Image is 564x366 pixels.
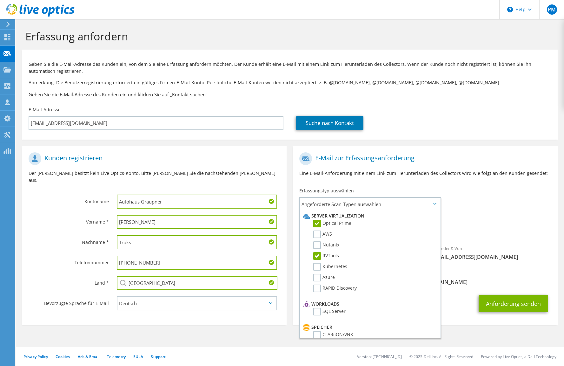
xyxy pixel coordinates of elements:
[313,274,335,281] label: Azure
[293,213,557,238] div: Angeforderte Erfassungen
[357,354,402,359] li: Version: [TECHNICAL_ID]
[29,91,551,98] h3: Geben Sie die E-Mail-Adresse des Kunden ein und klicken Sie auf „Kontakt suchen“.
[313,285,357,292] label: RAPID Discovery
[313,263,347,271] label: Kubernetes
[313,231,332,238] label: AWS
[293,242,425,264] div: An
[432,253,551,260] span: [EMAIL_ADDRESS][DOMAIN_NAME]
[133,354,143,359] a: EULA
[313,331,353,339] label: CLARiiON/VNX
[107,354,126,359] a: Telemetry
[29,256,109,266] label: Telefonnummer
[481,354,556,359] li: Powered by Live Optics, a Dell Technology
[29,235,109,245] label: Nachname *
[293,267,557,289] div: CC & Antworten an
[29,296,109,307] label: Bevorzugte Sprache für E-Mail
[547,4,557,15] span: PM
[29,170,280,184] p: Der [PERSON_NAME] besitzt kein Live Optics-Konto. Bitte [PERSON_NAME] Sie die nachstehenden [PERS...
[29,79,551,86] p: Anmerkung: Die Benutzerregistrierung erfordert ein gültiges Firmen-E-Mail-Konto. Persönliche E-Ma...
[29,276,109,286] label: Land *
[299,170,551,177] p: Eine E-Mail-Anforderung mit einem Link zum Herunterladen des Collectors wird wie folgt an den Kun...
[313,241,339,249] label: Nutanix
[151,354,166,359] a: Support
[29,152,277,165] h1: Kunden registrieren
[296,116,363,130] a: Suche nach Kontakt
[299,152,548,165] h1: E-Mail zur Erfassungsanforderung
[29,61,551,75] p: Geben Sie die E-Mail-Adresse des Kunden ein, von dem Sie eine Erfassung anfordern möchten. Der Ku...
[302,300,437,308] li: Workloads
[313,252,339,260] label: RVTools
[313,308,346,315] label: SQL Server
[56,354,70,359] a: Cookies
[409,354,473,359] li: © 2025 Dell Inc. All Rights Reserved
[25,30,551,43] h1: Erfassung anfordern
[78,354,99,359] a: Ads & Email
[507,7,513,12] svg: \n
[29,215,109,225] label: Vorname *
[425,242,558,264] div: Absender & Von
[302,323,437,331] li: Speicher
[29,195,109,205] label: Kontoname
[29,107,61,113] label: E-Mail-Adresse
[300,198,440,211] span: Angeforderte Scan-Typen auswählen
[313,220,351,227] label: Optical Prime
[479,295,548,312] button: Anforderung senden
[302,212,437,220] li: Server Virtualization
[23,354,48,359] a: Privacy Policy
[299,188,354,194] label: Erfassungstyp auswählen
